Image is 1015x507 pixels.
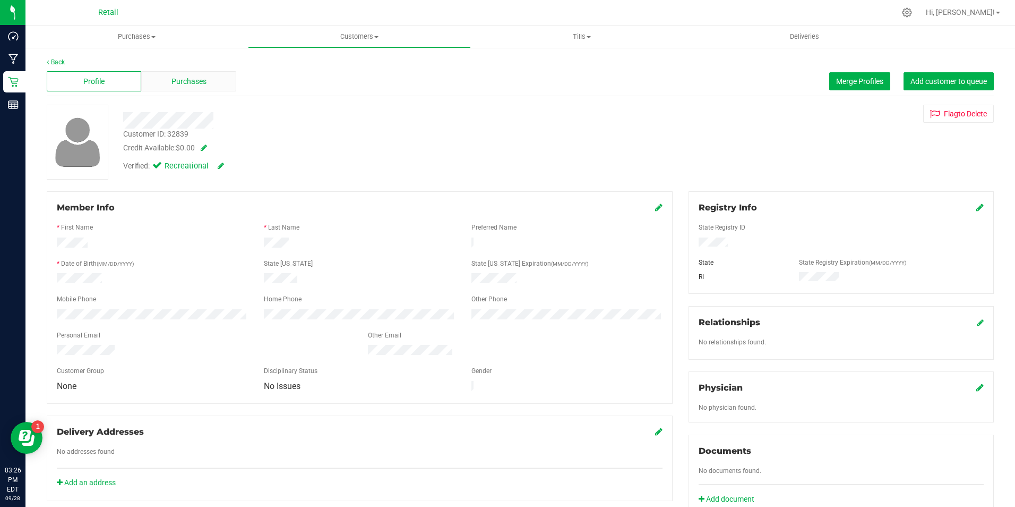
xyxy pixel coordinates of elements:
iframe: Resource center [11,422,42,454]
span: (MM/DD/YYYY) [97,261,134,267]
a: Back [47,58,65,66]
label: State Registry Expiration [799,258,906,267]
span: Delivery Addresses [57,427,144,437]
span: Recreational [165,160,207,172]
p: 03:26 PM EDT [5,466,21,494]
span: None [57,381,76,391]
inline-svg: Retail [8,77,19,87]
label: Customer Group [57,366,104,376]
label: Home Phone [264,294,302,304]
div: Manage settings [900,7,914,18]
label: Disciplinary Status [264,366,317,376]
span: Hi, [PERSON_NAME]! [926,8,995,16]
span: (MM/DD/YYYY) [551,261,588,267]
span: Purchases [171,76,207,87]
button: Add customer to queue [904,72,994,90]
inline-svg: Dashboard [8,31,19,41]
span: Merge Profiles [836,77,883,86]
div: Verified: [123,160,224,172]
label: First Name [61,223,93,232]
a: Add document [699,494,760,505]
span: Physician [699,383,743,393]
label: Preferred Name [471,223,517,232]
span: (MM/DD/YYYY) [869,260,906,266]
label: No relationships found. [699,337,766,347]
span: Add customer to queue [910,77,987,86]
button: Flagto Delete [923,105,994,123]
a: Deliveries [693,26,916,48]
label: Mobile Phone [57,294,96,304]
span: Deliveries [776,32,833,41]
span: Purchases [25,32,248,41]
iframe: Resource center unread badge [31,420,44,433]
span: No physician found. [699,404,756,411]
span: No documents found. [699,467,761,475]
label: Gender [471,366,492,376]
a: Purchases [25,26,248,48]
label: State Registry ID [699,223,745,232]
span: Tills [471,32,693,41]
a: Tills [471,26,693,48]
span: Profile [83,76,105,87]
div: Customer ID: 32839 [123,129,188,140]
inline-svg: Manufacturing [8,54,19,64]
span: Relationships [699,317,760,327]
span: Customers [248,32,470,41]
inline-svg: Reports [8,99,19,110]
span: Registry Info [699,202,757,213]
span: $0.00 [176,143,195,152]
label: Other Email [368,331,401,340]
label: Other Phone [471,294,507,304]
a: Add an address [57,478,116,487]
span: No Issues [264,381,300,391]
div: Credit Available: [123,142,589,154]
label: State [US_STATE] Expiration [471,259,588,268]
label: State [US_STATE] [264,259,313,268]
img: user-icon.png [50,115,106,170]
div: RI [691,272,791,282]
label: Date of Birth [61,259,134,268]
span: Member Info [57,202,115,213]
div: State [691,258,791,267]
label: Last Name [268,223,299,232]
a: Customers [248,26,470,48]
label: Personal Email [57,331,100,340]
span: Documents [699,446,751,456]
span: Retail [98,8,118,17]
label: No addresses found [57,447,115,457]
p: 09/28 [5,494,21,502]
button: Merge Profiles [829,72,890,90]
